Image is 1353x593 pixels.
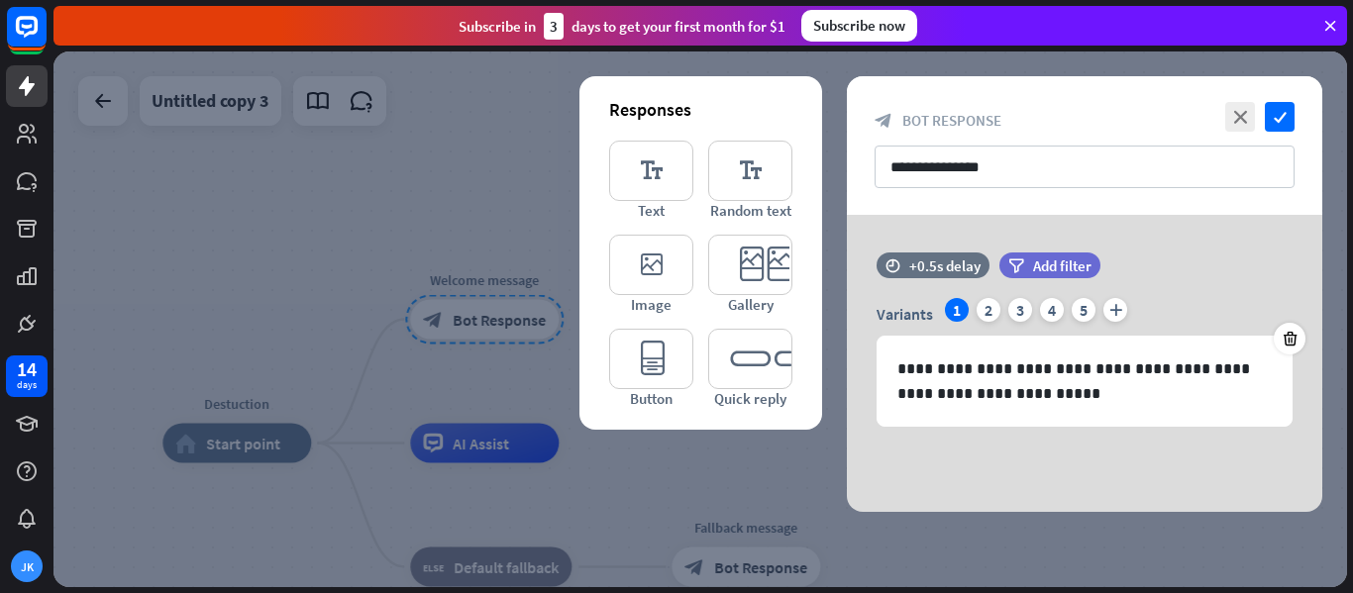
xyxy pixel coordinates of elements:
[875,112,892,130] i: block_bot_response
[17,360,37,378] div: 14
[977,298,1000,322] div: 2
[11,550,43,582] div: JK
[1072,298,1095,322] div: 5
[877,304,933,324] span: Variants
[945,298,969,322] div: 1
[801,10,917,42] div: Subscribe now
[885,258,900,272] i: time
[1033,256,1092,275] span: Add filter
[1008,258,1024,273] i: filter
[544,13,564,40] div: 3
[17,378,37,392] div: days
[1008,298,1032,322] div: 3
[1225,102,1255,132] i: close
[1040,298,1064,322] div: 4
[909,256,981,275] div: +0.5s delay
[459,13,785,40] div: Subscribe in days to get your first month for $1
[1103,298,1127,322] i: plus
[6,355,48,397] a: 14 days
[902,111,1001,130] span: Bot Response
[1265,102,1295,132] i: check
[16,8,75,67] button: Open LiveChat chat widget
